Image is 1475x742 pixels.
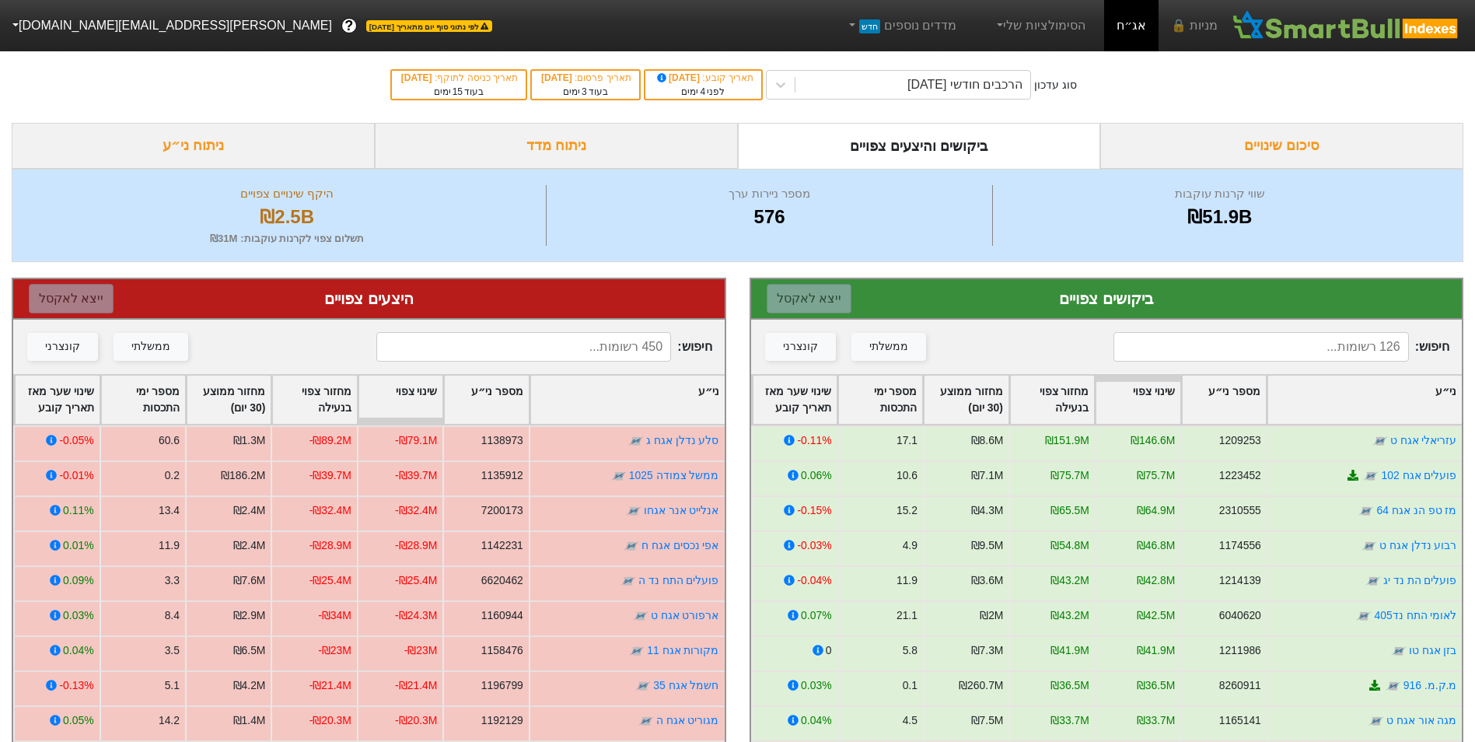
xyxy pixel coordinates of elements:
[221,467,265,484] div: ₪186.2M
[896,607,917,624] div: 21.1
[896,572,917,589] div: 11.9
[638,574,719,586] a: פועלים התח נד ה
[838,376,922,424] div: Toggle SortBy
[401,72,435,83] span: [DATE]
[395,572,437,589] div: -₪25.4M
[970,432,1003,449] div: ₪8.6M
[404,642,438,659] div: -₪23M
[165,607,180,624] div: 8.4
[1113,332,1449,362] span: חיפוש :
[902,677,917,694] div: 0.1
[1372,433,1387,449] img: tase link
[395,432,437,449] div: -₪79.1M
[797,502,831,519] div: -0.15%
[653,71,753,85] div: תאריך קובע :
[444,376,528,424] div: Toggle SortBy
[358,376,442,424] div: Toggle SortBy
[376,332,671,362] input: 450 רשומות...
[395,607,437,624] div: -₪24.3M
[63,502,93,519] div: 0.11%
[131,338,170,355] div: ממשלתי
[187,376,271,424] div: Toggle SortBy
[309,537,351,554] div: -₪28.9M
[1050,467,1089,484] div: ₪75.7M
[1100,123,1463,169] div: סיכום שינויים
[1386,714,1456,726] a: מגה אור אגח ט
[767,287,1447,310] div: ביקושים צפויים
[366,20,492,32] span: לפי נתוני סוף יום מתאריך [DATE]
[626,503,641,519] img: tase link
[1096,376,1180,424] div: Toggle SortBy
[1365,573,1380,589] img: tase link
[1218,537,1260,554] div: 1174556
[653,679,718,691] a: חשמל אגח 35
[656,714,719,726] a: מגוריט אגח ה
[765,333,836,361] button: קונצרני
[907,75,1022,94] div: הרכבים חודשי [DATE]
[1381,469,1456,481] a: פועלים אגח 102
[481,712,523,729] div: 1192129
[1218,712,1260,729] div: 1165141
[551,185,987,203] div: מספר ניירות ערך
[1390,643,1406,659] img: tase link
[1136,502,1175,519] div: ₪64.9M
[651,609,719,621] a: ארפורט אגח ט
[1385,678,1400,694] img: tase link
[63,607,93,624] div: 0.03%
[1136,537,1175,554] div: ₪46.8M
[309,502,351,519] div: -₪32.4M
[1368,713,1383,729] img: tase link
[1034,77,1077,93] div: סוג עדכון
[101,376,185,424] div: Toggle SortBy
[159,712,180,729] div: 14.2
[1050,642,1089,659] div: ₪41.9M
[801,712,831,729] div: 0.04%
[1356,608,1372,624] img: tase link
[1218,677,1260,694] div: 8260911
[797,537,831,554] div: -0.03%
[165,642,180,659] div: 3.5
[165,572,180,589] div: 3.3
[233,537,266,554] div: ₪2.4M
[1136,607,1175,624] div: ₪42.5M
[1113,332,1408,362] input: 126 רשומות...
[1374,609,1456,621] a: לאומי התח נד405
[1403,679,1456,691] a: מ.ק.מ. 916
[797,432,831,449] div: -0.11%
[59,677,93,694] div: -0.13%
[59,432,93,449] div: -0.05%
[1358,503,1374,519] img: tase link
[63,572,93,589] div: 0.09%
[481,432,523,449] div: 1138973
[63,537,93,554] div: 0.01%
[541,72,575,83] span: [DATE]
[644,504,719,516] a: אנלייט אנר אגחו
[970,467,1003,484] div: ₪7.1M
[1136,467,1175,484] div: ₪75.7M
[530,376,725,424] div: Toggle SortBy
[1136,677,1175,694] div: ₪36.5M
[987,10,1092,41] a: הסימולציות שלי
[1136,642,1175,659] div: ₪41.9M
[859,19,880,33] span: חדש
[1267,376,1462,424] div: Toggle SortBy
[1218,642,1260,659] div: 1211986
[641,539,719,551] a: אפי נכסים אגח ח
[1050,712,1089,729] div: ₪33.7M
[902,537,917,554] div: 4.9
[1050,572,1089,589] div: ₪43.2M
[233,712,266,729] div: ₪1.4M
[481,677,523,694] div: 1196799
[159,537,180,554] div: 11.9
[582,86,587,97] span: 3
[1044,432,1089,449] div: ₪151.9M
[970,537,1003,554] div: ₪9.5M
[1182,376,1266,424] div: Toggle SortBy
[233,432,266,449] div: ₪1.3M
[896,467,917,484] div: 10.6
[628,433,644,449] img: tase link
[839,10,963,41] a: מדדים נוספיםחדש
[902,642,917,659] div: 5.8
[646,434,719,446] a: סלע נדלן אגח ג
[1218,502,1260,519] div: 2310555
